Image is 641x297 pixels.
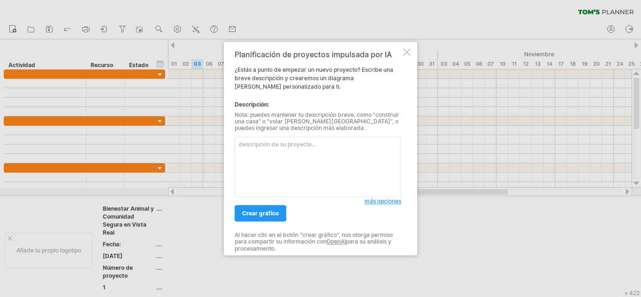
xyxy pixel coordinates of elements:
[235,238,391,251] font: para su análisis y procesamiento.
[235,66,393,90] font: ¿Estás a punto de empezar un nuevo proyecto? Escribe una breve descripción y crearemos un diagram...
[242,210,279,217] font: crear gráfico
[235,101,269,108] font: Descripción:
[235,231,393,245] font: Al hacer clic en el botón "crear gráfico", nos otorga permiso para compartir su información con
[365,198,401,205] font: más opciones
[365,197,401,206] a: más opciones
[327,238,346,245] a: OpenAI
[235,50,392,59] font: Planificación de proyectos impulsada por IA
[235,205,286,221] a: crear gráfico
[235,111,399,132] font: Nota: puedes mantener tu descripción breve, como "construir una casa" o "volar [PERSON_NAME][GEOG...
